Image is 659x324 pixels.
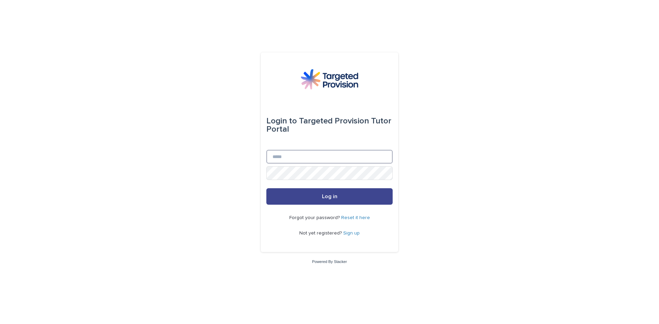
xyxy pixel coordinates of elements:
[341,215,370,220] a: Reset it here
[301,69,358,89] img: M5nRWzHhSzIhMunXDL62
[299,231,343,236] span: Not yet registered?
[322,194,337,199] span: Log in
[343,231,360,236] a: Sign up
[266,111,393,139] div: Targeted Provision Tutor Portal
[266,117,297,125] span: Login to
[266,188,393,205] button: Log in
[289,215,341,220] span: Forgot your password?
[312,260,347,264] a: Powered By Stacker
